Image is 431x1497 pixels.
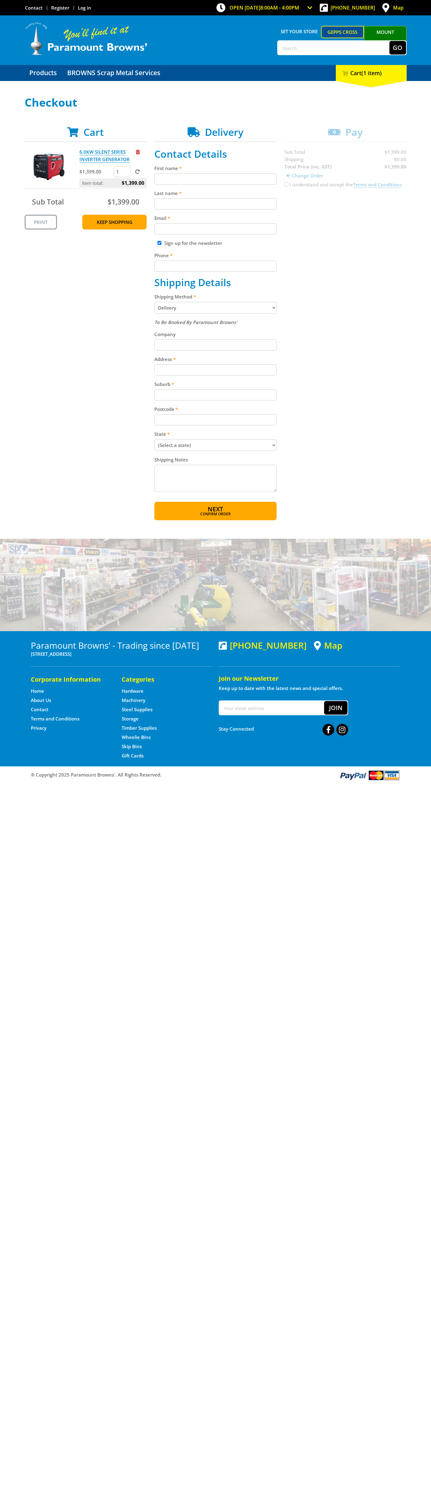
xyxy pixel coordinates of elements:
[31,716,79,722] a: Go to the Terms and Conditions page
[31,675,109,684] h5: Corporate Information
[154,252,277,259] label: Phone
[79,178,147,188] p: Item total:
[82,215,147,229] a: Keep Shopping
[122,688,144,694] a: Go to the Hardware page
[122,706,152,713] a: Go to the Steel Supplies page
[154,198,277,209] input: Please enter your last name.
[389,41,406,55] button: Go
[31,650,213,658] p: [STREET_ADDRESS]
[136,149,140,155] a: Remove from cart
[278,41,389,55] input: Search
[154,302,277,314] select: Please select a shipping method.
[154,331,277,338] label: Company
[122,675,200,684] h5: Categories
[122,753,144,759] a: Go to the Gift Cards page
[51,5,69,11] a: Go to the registration page
[208,505,223,513] span: Next
[122,716,139,722] a: Go to the Storage page
[277,26,321,37] span: Set your store
[25,769,407,781] div: ® Copyright 2025 Paramount Browns'. All Rights Reserved.
[154,355,277,363] label: Address
[154,364,277,375] input: Please enter your address.
[30,148,67,185] img: 6.0KW SILENT SERIES INVERTER GENERATOR
[230,4,299,11] span: OPEN [DATE]
[219,701,324,715] input: Your email address
[205,125,243,139] span: Delivery
[154,214,277,222] label: Email
[219,684,401,692] p: Keep up to date with the latest news and special offers.
[31,725,47,731] a: Go to the Privacy page
[122,734,151,740] a: Go to the Wheelie Bins page
[154,319,237,325] em: To Be Booked By Paramount Browns'
[25,215,57,229] a: Print
[154,293,277,300] label: Shipping Method
[154,277,277,288] h2: Shipping Details
[154,430,277,438] label: State
[339,769,401,781] img: PayPal, Mastercard, Visa accepted
[154,439,277,451] select: Please select your state.
[219,721,348,736] div: Stay Connected
[168,512,263,516] span: Confirm order
[219,640,307,650] div: [PHONE_NUMBER]
[122,697,145,704] a: Go to the Machinery page
[154,380,277,388] label: Suburb
[154,223,277,234] input: Please enter your email address.
[25,5,43,11] a: Go to the Contact page
[25,65,61,81] a: Go to the Products page
[31,706,48,713] a: Go to the Contact page
[154,389,277,400] input: Please enter your suburb.
[260,4,299,11] span: 8:00am - 4:00pm
[154,189,277,197] label: Last name
[79,149,130,163] a: 6.0KW SILENT SERIES INVERTER GENERATOR
[122,743,142,750] a: Go to the Skip Bins page
[321,26,364,38] a: Gepps Cross
[25,96,407,109] h1: Checkout
[63,65,165,81] a: Go to the BROWNS Scrap Metal Services page
[31,640,213,650] h3: Paramount Browns' - Trading since [DATE]
[219,674,401,683] h5: Join our Newsletter
[154,164,277,172] label: First name
[361,69,382,77] span: (1 item)
[32,197,64,207] span: Sub Total
[31,688,44,694] a: Go to the Home page
[336,65,407,81] div: Cart
[31,697,51,704] a: Go to the About Us page
[122,725,157,731] a: Go to the Timber Supplies page
[25,22,148,56] img: Paramount Browns'
[154,148,277,160] h2: Contact Details
[78,5,91,11] a: Log in
[154,261,277,272] input: Please enter your telephone number.
[154,405,277,413] label: Postcode
[154,414,277,425] input: Please enter your postcode.
[122,178,144,188] span: $1,399.00
[314,640,342,651] a: View a map of Gepps Cross location
[364,26,407,49] a: Mount [PERSON_NAME]
[154,173,277,185] input: Please enter your first name.
[154,502,277,520] button: Next Confirm order
[83,125,104,139] span: Cart
[108,197,139,207] span: $1,399.00
[164,240,222,246] label: Sign up for the newsletter
[154,456,277,463] label: Shipping Notes
[324,701,348,715] button: Join
[79,168,112,175] p: $1,399.00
